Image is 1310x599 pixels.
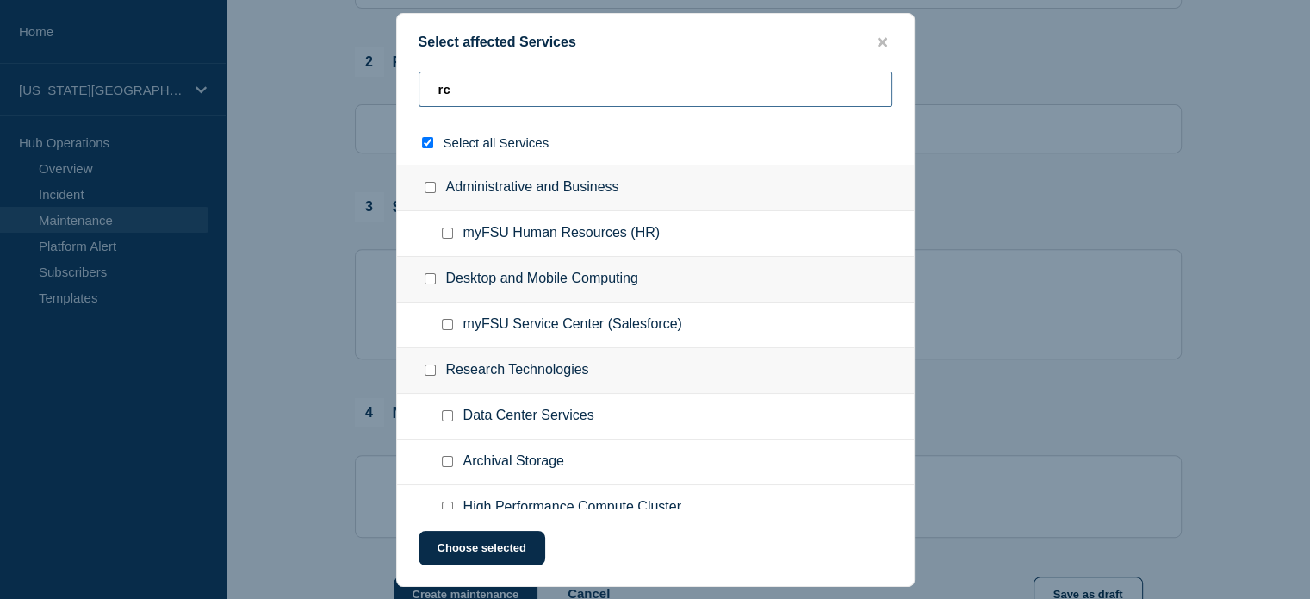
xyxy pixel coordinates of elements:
[463,225,660,242] span: myFSU Human Resources (HR)
[442,502,453,513] input: High Performance Compute Cluster checkbox
[463,453,564,471] span: Archival Storage
[442,319,453,330] input: myFSU Service Center (Salesforce) checkbox
[425,182,436,193] input: Administrative and Business checkbox
[419,72,892,107] input: Search
[444,135,549,150] span: Select all Services
[442,410,453,421] input: Data Center Services checkbox
[463,499,681,516] span: High Performance Compute Cluster
[463,408,594,425] span: Data Center Services
[397,165,914,211] div: Administrative and Business
[442,456,453,467] input: Archival Storage checkbox
[872,34,892,51] button: close button
[425,273,436,284] input: Desktop and Mobile Computing checkbox
[425,365,436,376] input: Research Technologies checkbox
[419,531,545,565] button: Choose selected
[442,228,453,239] input: myFSU Human Resources (HR) checkbox
[397,34,914,51] div: Select affected Services
[397,348,914,394] div: Research Technologies
[463,316,682,334] span: myFSU Service Center (Salesforce)
[397,257,914,303] div: Desktop and Mobile Computing
[422,137,433,148] input: select all checkbox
